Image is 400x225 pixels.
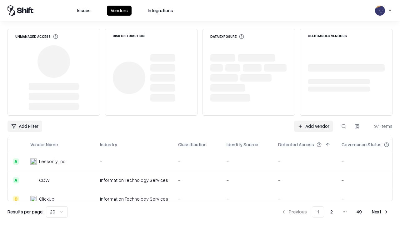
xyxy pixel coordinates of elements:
[30,141,58,148] div: Vendor Name
[13,196,19,202] div: C
[39,196,54,202] div: ClickUp
[7,121,42,132] button: Add Filter
[308,34,347,37] div: Offboarded Vendors
[342,177,399,183] div: -
[227,141,258,148] div: Identity Source
[100,196,168,202] div: Information Technology Services
[39,177,50,183] div: CDW
[278,196,332,202] div: -
[312,206,324,217] button: 1
[100,158,168,165] div: -
[178,196,217,202] div: -
[30,158,37,165] img: Lessonly, Inc.
[342,158,399,165] div: -
[13,177,19,183] div: A
[113,34,145,37] div: Risk Distribution
[7,208,43,215] p: Results per page:
[15,34,58,39] div: Unmanaged Access
[367,123,392,129] div: 971 items
[325,206,338,217] button: 2
[277,206,392,217] nav: pagination
[178,141,207,148] div: Classification
[352,206,367,217] button: 49
[107,6,132,16] button: Vendors
[30,196,37,202] img: ClickUp
[368,206,392,217] button: Next
[39,158,66,165] div: Lessonly, Inc.
[210,34,244,39] div: Data Exposure
[178,158,217,165] div: -
[278,158,332,165] div: -
[278,177,332,183] div: -
[227,158,268,165] div: -
[294,121,333,132] a: Add Vendor
[30,177,37,183] img: CDW
[278,141,314,148] div: Detected Access
[100,177,168,183] div: Information Technology Services
[13,158,19,165] div: A
[73,6,94,16] button: Issues
[144,6,177,16] button: Integrations
[342,141,382,148] div: Governance Status
[227,177,268,183] div: -
[227,196,268,202] div: -
[100,141,117,148] div: Industry
[178,177,217,183] div: -
[342,196,399,202] div: -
